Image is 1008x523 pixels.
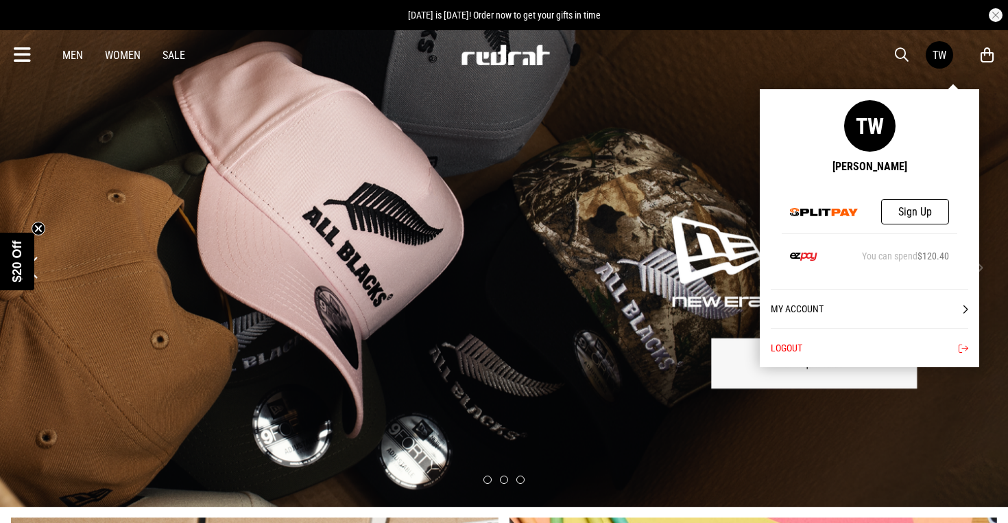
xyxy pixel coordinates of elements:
[460,45,551,65] img: Redrat logo
[832,160,907,173] div: [PERSON_NAME]
[933,49,946,62] div: TW
[408,10,601,21] span: [DATE] is [DATE]! Order now to get your gifts in time
[10,240,24,282] span: $20 Off
[32,222,45,235] button: Close teaser
[862,251,949,261] div: You can spend
[62,49,83,62] a: Men
[917,251,949,261] span: $120.40
[790,208,859,216] img: Splitpay
[844,100,896,152] div: TW
[881,199,949,224] a: Sign Up
[771,289,968,328] a: My Account
[790,253,817,261] img: Ezpay
[105,49,141,62] a: Women
[771,328,968,367] button: Logout
[11,5,52,47] button: Open LiveChat chat widget
[163,49,185,62] a: Sale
